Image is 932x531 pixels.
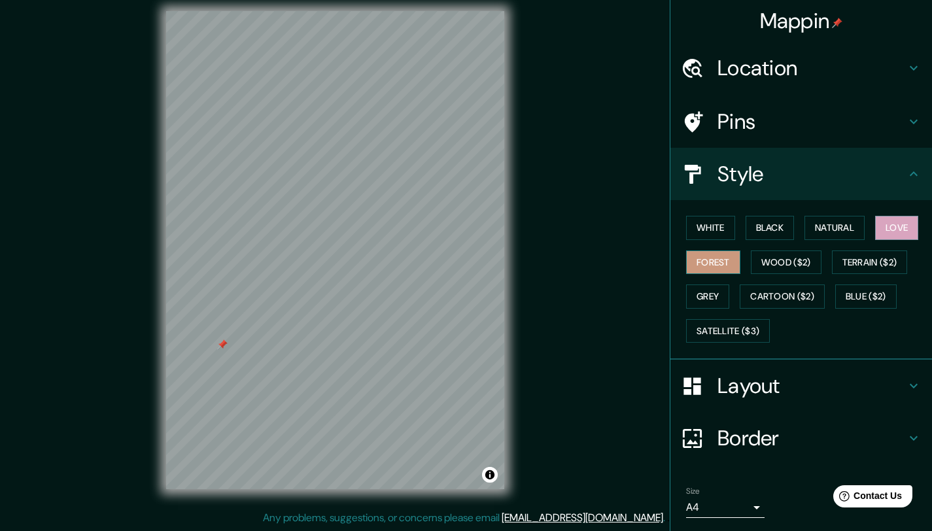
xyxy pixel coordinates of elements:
[717,55,906,81] h4: Location
[740,284,825,309] button: Cartoon ($2)
[665,510,667,526] div: .
[717,109,906,135] h4: Pins
[670,412,932,464] div: Border
[746,216,795,240] button: Black
[686,486,700,497] label: Size
[717,161,906,187] h4: Style
[751,250,821,275] button: Wood ($2)
[832,18,842,28] img: pin-icon.png
[686,497,765,518] div: A4
[804,216,865,240] button: Natural
[875,216,918,240] button: Love
[667,510,670,526] div: .
[263,510,665,526] p: Any problems, suggestions, or concerns please email .
[686,284,729,309] button: Grey
[717,425,906,451] h4: Border
[670,42,932,94] div: Location
[502,511,663,524] a: [EMAIL_ADDRESS][DOMAIN_NAME]
[816,480,918,517] iframe: Help widget launcher
[166,11,504,489] canvas: Map
[686,250,740,275] button: Forest
[760,8,843,34] h4: Mappin
[835,284,897,309] button: Blue ($2)
[717,373,906,399] h4: Layout
[832,250,908,275] button: Terrain ($2)
[670,360,932,412] div: Layout
[670,148,932,200] div: Style
[482,467,498,483] button: Toggle attribution
[670,95,932,148] div: Pins
[686,319,770,343] button: Satellite ($3)
[686,216,735,240] button: White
